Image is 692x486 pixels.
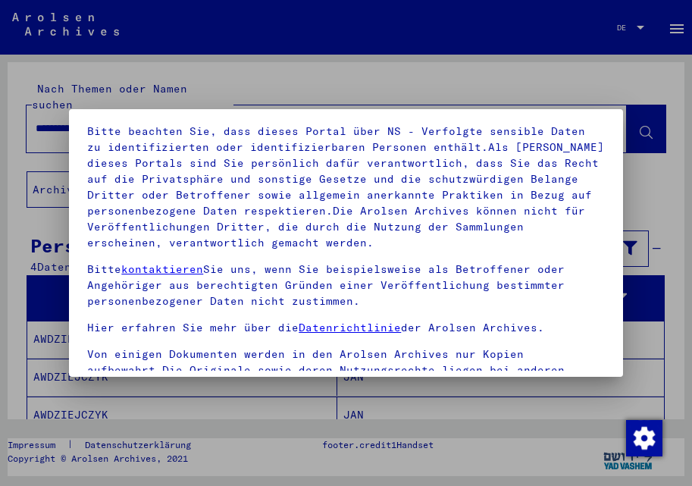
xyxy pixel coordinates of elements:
img: Zustimmung ändern [626,420,662,456]
a: Datenrichtlinie [299,321,401,334]
p: Hier erfahren Sie mehr über die der Arolsen Archives. [87,320,604,336]
p: Von einigen Dokumenten werden in den Arolsen Archives nur Kopien aufbewahrt.Die Originale sowie d... [87,346,604,410]
p: Bitte beachten Sie, dass dieses Portal über NS - Verfolgte sensible Daten zu identifizierten oder... [87,124,604,251]
p: Bitte Sie uns, wenn Sie beispielsweise als Betroffener oder Angehöriger aus berechtigten Gründen ... [87,262,604,309]
a: kontaktieren [121,262,203,276]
